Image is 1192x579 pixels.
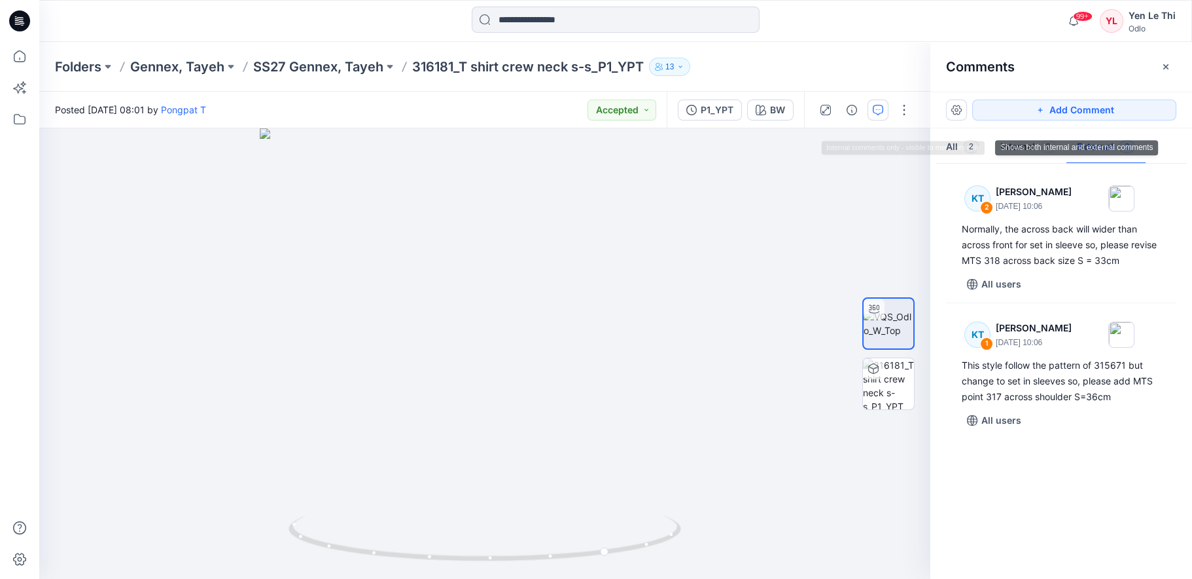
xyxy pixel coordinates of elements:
div: 2 [980,201,993,214]
span: 2 [963,140,979,153]
button: All users [962,410,1026,431]
h2: Comments [946,59,1015,75]
span: Posted [DATE] 08:01 by [55,103,206,117]
button: 13 [649,58,690,76]
button: P1_YPT [678,100,742,121]
button: All users [962,274,1026,295]
p: All users [981,276,1021,292]
span: 2 [1119,140,1135,153]
button: Details [841,100,862,121]
div: P1_YPT [701,103,733,117]
span: 0 [1040,140,1057,153]
p: 316181_T shirt crew neck s-s_P1_YPT [412,58,644,76]
p: [DATE] 10:06 [996,336,1072,349]
p: [PERSON_NAME] [996,320,1072,336]
button: All [936,131,990,164]
div: KT [964,322,990,348]
a: Gennex, Tayeh [130,58,224,76]
div: Yen Le Thi [1129,8,1176,24]
img: VQS_Odlo_W_Top [864,310,913,337]
span: 99+ [1073,11,1093,22]
p: All users [981,413,1021,428]
a: Pongpat T [161,104,206,115]
div: KT [964,185,990,212]
p: [DATE] 10:06 [996,200,1072,213]
div: This style follow the pattern of 315671 but change to set in sleeves so, please add MTS point 317... [962,358,1161,405]
div: Odlo [1129,24,1176,33]
button: External [1066,131,1146,164]
button: Add Comment [972,100,1176,121]
img: 316181_T shirt crew neck s-s_P1_YPT BW [863,358,914,409]
div: Normally, the across back will wider than across front for set in sleeve so, please revise MTS 31... [962,221,1161,269]
div: 1 [980,337,993,350]
a: SS27 Gennex, Tayeh [253,58,383,76]
p: [PERSON_NAME] [996,184,1072,200]
div: BW [770,103,785,117]
button: BW [747,100,794,121]
button: Internal [990,131,1067,164]
p: 13 [665,60,674,74]
a: Folders [55,58,101,76]
div: YL [1100,9,1123,33]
